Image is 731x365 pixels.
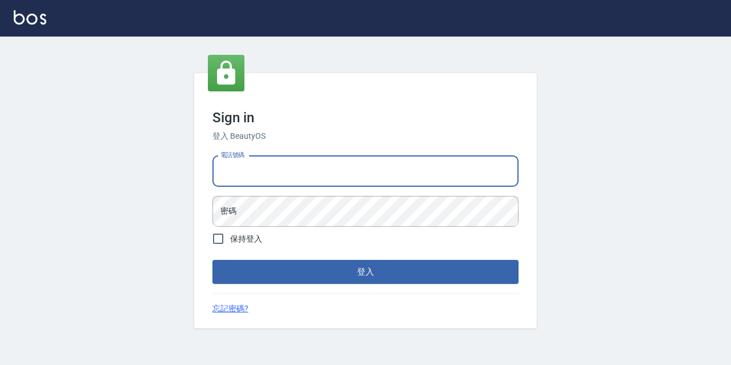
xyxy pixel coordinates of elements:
span: 保持登入 [230,233,262,245]
button: 登入 [212,260,519,284]
label: 電話號碼 [220,151,244,159]
h3: Sign in [212,110,519,126]
img: Logo [14,10,46,25]
a: 忘記密碼? [212,303,248,315]
h6: 登入 BeautyOS [212,130,519,142]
